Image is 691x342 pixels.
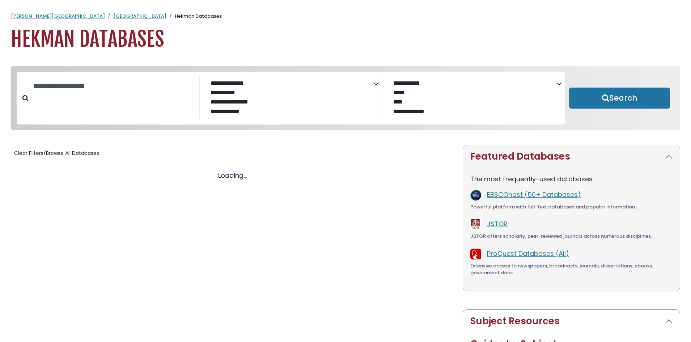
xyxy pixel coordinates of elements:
[205,78,373,119] select: Database Subject Filter
[470,203,673,211] div: Powerful platform with full-text databases and popular information.
[388,78,556,119] select: Database Vendors Filter
[11,170,454,180] div: Loading...
[11,148,102,159] button: Clear Filters/Browse All Databases
[487,249,569,258] a: ProQuest Databases (All)
[470,233,673,240] div: JSTOR offers scholarly, peer-reviewed journals across numerous disciplines.
[11,13,680,20] nav: breadcrumb
[463,145,680,168] button: Featured Databases
[166,13,222,20] li: Hekman Databases
[11,13,105,20] a: [PERSON_NAME][GEOGRAPHIC_DATA]
[487,219,508,228] a: JSTOR
[470,262,673,276] div: Extensive access to newspapers, broadcasts, journals, dissertations, ebooks, government docs.
[11,27,680,51] h1: Hekman Databases
[29,80,199,92] input: Search database by title or keyword
[113,13,166,20] a: [GEOGRAPHIC_DATA]
[470,174,673,184] p: The most frequently-used databases
[569,88,670,109] button: Submit for Search Results
[487,190,581,199] a: EBSCOhost (50+ Databases)
[463,310,680,333] button: Subject Resources
[11,66,680,131] nav: Search filters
